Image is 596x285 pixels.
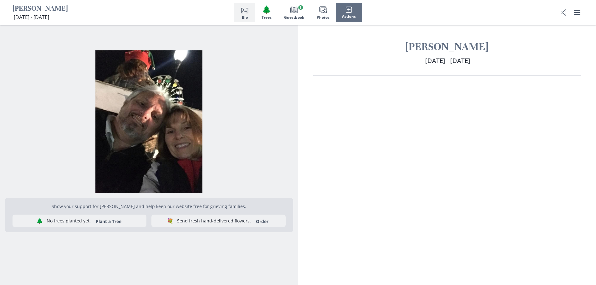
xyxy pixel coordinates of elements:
[13,4,68,14] h1: [PERSON_NAME]
[14,14,49,21] span: [DATE] - [DATE]
[310,3,336,22] button: Photos
[425,56,470,65] span: [DATE] - [DATE]
[313,40,581,53] h1: [PERSON_NAME]
[234,3,255,22] button: Bio
[336,3,362,22] button: Actions
[92,218,125,224] button: Plant a Tree
[262,5,271,14] span: Tree
[5,45,293,193] div: Open photos full screen
[571,6,583,19] button: user menu
[284,15,304,20] span: Guestbook
[5,50,293,193] img: Photo of Allen
[317,15,329,20] span: Photos
[242,15,248,20] span: Bio
[255,3,278,22] button: Trees
[262,15,272,20] span: Trees
[13,203,286,210] p: Show your support for [PERSON_NAME] and help keep our website free for grieving families.
[278,3,310,22] button: Guestbook
[557,6,570,19] button: Share Obituary
[342,14,356,19] span: Actions
[298,5,303,10] span: 1
[252,218,272,224] a: Order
